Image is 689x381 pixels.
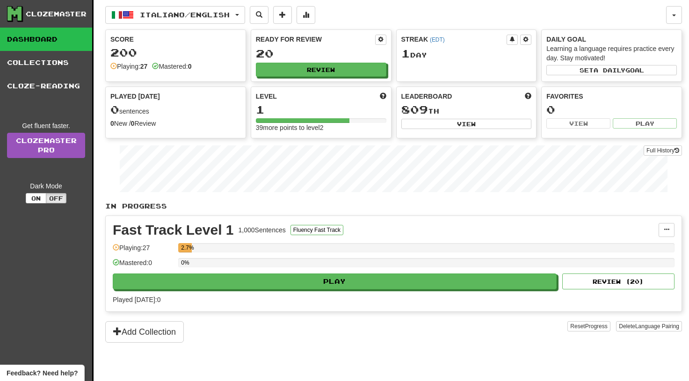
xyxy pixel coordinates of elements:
[635,323,679,330] span: Language Pairing
[110,103,119,116] span: 0
[26,193,46,203] button: On
[613,118,677,129] button: Play
[546,104,677,115] div: 0
[7,133,85,158] a: ClozemasterPro
[525,92,531,101] span: This week in points, UTC
[131,120,135,127] strong: 0
[401,92,452,101] span: Leaderboard
[546,118,610,129] button: View
[273,6,292,24] button: Add sentence to collection
[110,120,114,127] strong: 0
[380,92,386,101] span: Score more points to level up
[644,145,682,156] button: Full History
[250,6,268,24] button: Search sentences
[256,63,386,77] button: Review
[430,36,445,43] a: (EDT)
[152,62,191,71] div: Mastered:
[105,6,245,24] button: Italiano/English
[546,44,677,63] div: Learning a language requires practice every day. Stay motivated!
[256,92,277,101] span: Level
[110,119,241,128] div: New / Review
[256,48,386,59] div: 20
[256,35,375,44] div: Ready for Review
[401,104,532,116] div: th
[594,67,625,73] span: a daily
[110,62,147,71] div: Playing:
[7,368,78,378] span: Open feedback widget
[401,47,410,60] span: 1
[113,273,557,289] button: Play
[7,181,85,191] div: Dark Mode
[546,35,677,44] div: Daily Goal
[26,9,87,19] div: Clozemaster
[110,104,241,116] div: sentences
[401,48,532,60] div: Day
[239,225,286,235] div: 1,000 Sentences
[290,225,343,235] button: Fluency Fast Track
[110,47,241,58] div: 200
[140,63,148,70] strong: 27
[546,65,677,75] button: Seta dailygoal
[562,273,674,289] button: Review (20)
[546,92,677,101] div: Favorites
[140,11,230,19] span: Italiano / English
[46,193,66,203] button: Off
[181,243,191,252] div: 2.7%
[105,201,682,211] p: In Progress
[401,35,507,44] div: Streak
[616,321,682,331] button: DeleteLanguage Pairing
[113,243,174,259] div: Playing: 27
[585,323,608,330] span: Progress
[401,119,532,129] button: View
[105,321,184,343] button: Add Collection
[113,258,174,273] div: Mastered: 0
[110,92,160,101] span: Played [DATE]
[113,223,234,237] div: Fast Track Level 1
[567,321,610,331] button: ResetProgress
[188,63,192,70] strong: 0
[256,123,386,132] div: 39 more points to level 2
[256,104,386,115] div: 1
[110,35,241,44] div: Score
[401,103,428,116] span: 809
[113,296,160,303] span: Played [DATE]: 0
[7,121,85,130] div: Get fluent faster.
[297,6,315,24] button: More stats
